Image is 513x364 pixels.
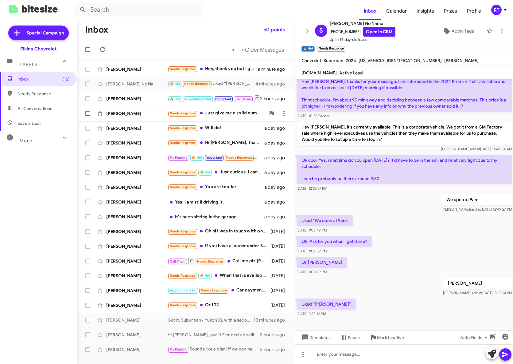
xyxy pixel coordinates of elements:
span: [PERSON_NAME] [DATE] 11:49:54 AM [441,147,512,151]
a: Inbox [359,2,381,20]
div: [PERSON_NAME] [106,332,168,338]
div: Hey, thank you but I got a different car. [168,65,258,73]
a: Prizes [439,2,462,20]
div: a minute ago [258,66,290,72]
span: [DOMAIN_NAME] [301,70,337,76]
span: [DATE] 1:07:09 PM [297,270,327,274]
span: More [20,138,32,144]
span: Needs Response [201,288,227,292]
div: [PERSON_NAME] [106,317,168,323]
span: [PERSON_NAME] [DATE] 12:49:27 PM [441,207,512,212]
span: Needs Response [170,229,196,233]
span: [DATE] 1:06:59 PM [297,249,327,253]
span: [PERSON_NAME] [444,58,479,63]
span: Needs Response [170,126,196,130]
span: said at [469,147,480,151]
input: Search [74,2,203,17]
span: Templates [300,332,331,343]
span: [PERSON_NAME] No Name [330,20,395,27]
a: Insights [412,2,439,20]
span: 🔥 Hot [192,156,202,160]
span: 2024 [346,58,356,63]
span: [DATE] 1:06:49 PM [297,228,327,232]
div: a day ago [264,184,290,190]
span: Pause [348,332,360,343]
div: Or LT2 [168,302,270,309]
div: Sounds like a plan! If we can help in the mean time, please let me know. [168,346,260,353]
button: RT [486,5,506,15]
p: Liked “[PERSON_NAME]” [297,299,356,310]
p: Hey [PERSON_NAME], thanks for your message. I am interested in the 2024 Premier if still availabl... [297,76,512,112]
span: 🔥 Hot [200,274,210,278]
span: Special Campaign [27,30,64,36]
span: said at [470,207,480,212]
div: Hi [PERSON_NAME], thanks for following up. [PERSON_NAME] has been doing a great job trying to acc... [168,139,264,146]
div: a day ago [264,140,290,146]
div: [PERSON_NAME] [106,110,168,117]
span: « [231,46,235,53]
div: Car payments are outrageously high and I'm not interested in high car payments because I have bad... [168,287,270,294]
p: We open at 9am [441,194,512,205]
p: Or [PERSON_NAME] [297,257,347,268]
span: 🔥 Hot [200,170,210,174]
div: [PERSON_NAME] [106,66,168,72]
button: Mark Inactive [365,332,409,343]
p: [PERSON_NAME] [443,278,512,289]
span: Appointment Set [184,97,211,101]
div: Got it, Suburban / Yukon XL with a second row bench. Any other must haves and what kind of price ... [168,317,254,323]
div: 2 hours ago [260,96,290,102]
div: [PERSON_NAME] [106,155,168,161]
div: [DATE] [270,243,290,249]
span: Auto Fields [460,332,490,343]
div: [PERSON_NAME] No Name [106,81,168,87]
span: said at [471,291,482,295]
div: [PERSON_NAME] [106,125,168,131]
button: 50 points [258,24,290,35]
div: 3 hours ago [260,332,290,338]
span: All Conversations [17,105,52,112]
a: Calendar [381,2,412,20]
span: 🔥 Hot [170,82,180,86]
button: Apply Tags [432,26,484,37]
div: 3 hours ago [260,346,290,353]
div: Liked “[PERSON_NAME]” [168,80,255,87]
div: Oh hi I was in touch with one of your team he said he'll let me know when the cheaper model exuin... [168,228,270,235]
button: Templates [295,332,336,343]
span: 🔥 Hot [170,97,180,101]
div: [PERSON_NAME] [106,214,168,220]
span: Active Lead [339,70,363,76]
span: Important [206,156,222,160]
div: Yes, I am still driving it. [168,199,264,205]
span: [DATE] 10:58:56 AM [297,113,329,118]
span: (16) [62,76,70,82]
p: Liked “We open at 9am” [297,215,353,226]
div: [PERSON_NAME] [106,140,168,146]
small: 🔥 Hot [301,46,315,52]
p: Hey [PERSON_NAME], it's currently available. This is a corporate vehicle. We got it from a GM Fac... [297,121,512,145]
p: Ok cool. Yes, what time do you open [DATE]? It'd have to be in the am, and relatively tight due t... [297,155,512,184]
div: [PERSON_NAME] [106,302,168,308]
div: [PERSON_NAME] [106,199,168,205]
div: [PERSON_NAME] [106,169,168,176]
a: Profile [462,2,486,20]
span: Call Them [235,97,251,101]
span: [PERSON_NAME] [DATE] 2:18:54 PM [443,291,512,295]
div: RT [491,5,502,15]
div: If you have a loaner under 55k MSRP and are willing to match the deal I sent over, we can talk. O... [168,243,270,250]
div: [PERSON_NAME] [106,96,168,102]
span: Try Pausing [170,347,188,351]
div: [DATE] [270,287,290,294]
a: Open in CRM [363,27,395,37]
span: Save a Deal [17,120,41,126]
span: Appointment Set [170,288,197,292]
div: [DATE] [270,273,290,279]
span: Chevrolet [301,58,321,63]
span: [DATE] 12:33:37 PM [297,186,327,191]
button: Previous [227,43,238,56]
nav: Page navigation example [228,43,288,56]
span: Labels [20,62,37,67]
div: [PERSON_NAME] [106,346,168,353]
